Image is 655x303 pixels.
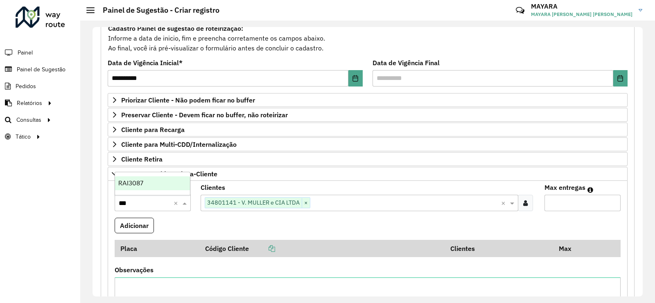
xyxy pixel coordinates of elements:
[108,152,628,166] a: Cliente Retira
[17,99,42,107] span: Relatórios
[108,123,628,137] a: Cliente para Recarga
[115,218,154,233] button: Adicionar
[108,108,628,122] a: Preservar Cliente - Devem ficar no buffer, não roteirizar
[108,58,183,68] label: Data de Vigência Inicial
[199,240,445,257] th: Código Cliente
[115,265,154,275] label: Observações
[108,167,628,181] a: Mapas Sugeridos: Placa-Cliente
[445,240,553,257] th: Clientes
[121,141,237,148] span: Cliente para Multi-CDD/Internalização
[121,97,255,103] span: Priorizar Cliente - Não podem ficar no buffer
[121,112,288,118] span: Preservar Cliente - Devem ficar no buffer, não roteirizar
[553,240,586,257] th: Max
[95,6,219,15] h2: Painel de Sugestão - Criar registro
[348,70,363,87] button: Choose Date
[587,187,593,193] em: Máximo de clientes que serão colocados na mesma rota com os clientes informados
[613,70,628,87] button: Choose Date
[174,198,181,208] span: Clear all
[16,132,31,141] span: Tático
[373,58,440,68] label: Data de Vigência Final
[501,198,508,208] span: Clear all
[16,116,41,124] span: Consultas
[544,182,585,192] label: Max entregas
[16,82,36,91] span: Pedidos
[121,156,163,162] span: Cliente Retira
[201,182,225,192] label: Clientes
[531,11,632,18] span: MAYARA [PERSON_NAME] [PERSON_NAME]
[18,48,33,57] span: Painel
[511,2,529,19] a: Contato Rápido
[108,93,628,107] a: Priorizar Cliente - Não podem ficar no buffer
[121,171,217,177] span: Mapas Sugeridos: Placa-Cliente
[115,172,190,195] ng-dropdown-panel: Options list
[205,198,302,207] span: 34801141 - V. MULLER e CIA LTDA
[108,23,628,53] div: Informe a data de inicio, fim e preencha corretamente os campos abaixo. Ao final, você irá pré-vi...
[108,137,628,151] a: Cliente para Multi-CDD/Internalização
[302,198,310,208] span: ×
[531,2,632,10] h3: MAYARA
[17,65,65,74] span: Painel de Sugestão
[249,244,275,253] a: Copiar
[118,180,143,187] span: RAI3087
[108,24,243,32] strong: Cadastro Painel de sugestão de roteirização:
[121,126,185,133] span: Cliente para Recarga
[115,240,199,257] th: Placa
